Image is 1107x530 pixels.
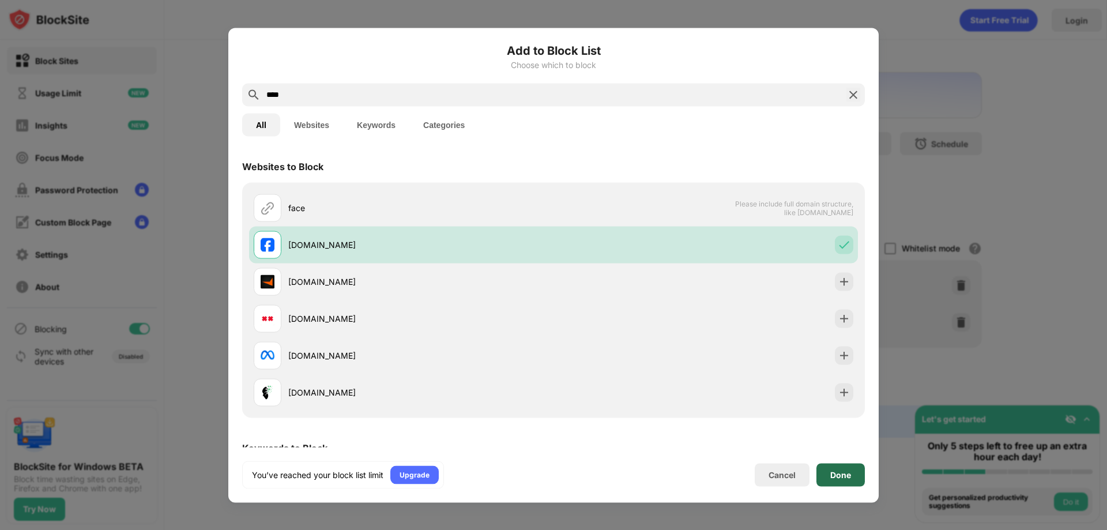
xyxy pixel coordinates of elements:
img: url.svg [261,201,274,215]
div: Upgrade [400,469,430,480]
div: Keywords to Block [242,442,327,453]
div: [DOMAIN_NAME] [288,313,553,325]
button: Categories [409,113,479,136]
div: Choose which to block [242,60,865,69]
img: favicons [261,311,274,325]
img: favicons [261,238,274,251]
div: Cancel [769,470,796,480]
div: face [288,202,553,214]
img: search-close [846,88,860,102]
div: Done [830,470,851,479]
img: favicons [261,275,274,288]
div: [DOMAIN_NAME] [288,239,553,251]
div: Websites to Block [242,160,323,172]
img: favicons [261,385,274,399]
img: favicons [261,348,274,362]
div: You’ve reached your block list limit [252,469,383,480]
button: Keywords [343,113,409,136]
div: [DOMAIN_NAME] [288,276,553,288]
button: Websites [280,113,343,136]
div: [DOMAIN_NAME] [288,349,553,362]
span: Please include full domain structure, like [DOMAIN_NAME] [735,199,853,216]
button: All [242,113,280,136]
h6: Add to Block List [242,42,865,59]
div: [DOMAIN_NAME] [288,386,553,399]
img: search.svg [247,88,261,102]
